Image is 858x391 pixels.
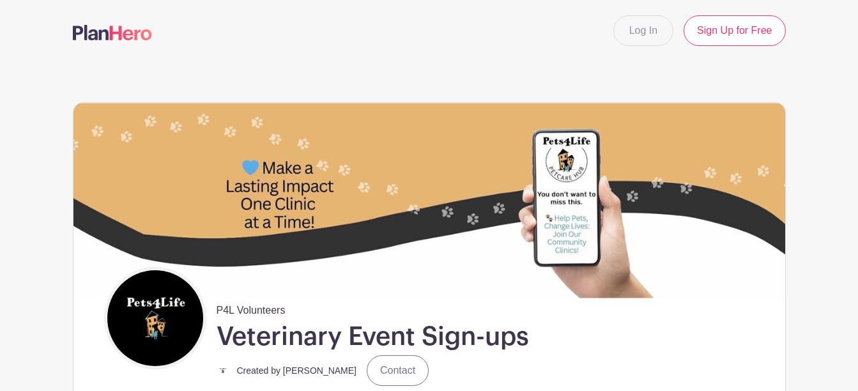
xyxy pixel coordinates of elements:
[107,270,203,366] img: square%20black%20logo%20FB%20profile.jpg
[217,364,229,377] img: small%20square%20logo.jpg
[367,355,429,386] a: Contact
[217,298,286,318] span: P4L Volunteers
[217,321,529,353] h1: Veterinary Event Sign-ups
[237,365,357,376] small: Created by [PERSON_NAME]
[613,15,673,46] a: Log In
[73,25,152,40] img: logo-507f7623f17ff9eddc593b1ce0a138ce2505c220e1c5a4e2b4648c50719b7d32.svg
[684,15,785,46] a: Sign Up for Free
[73,103,785,298] img: 40210%20Zip%20(5).jpg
